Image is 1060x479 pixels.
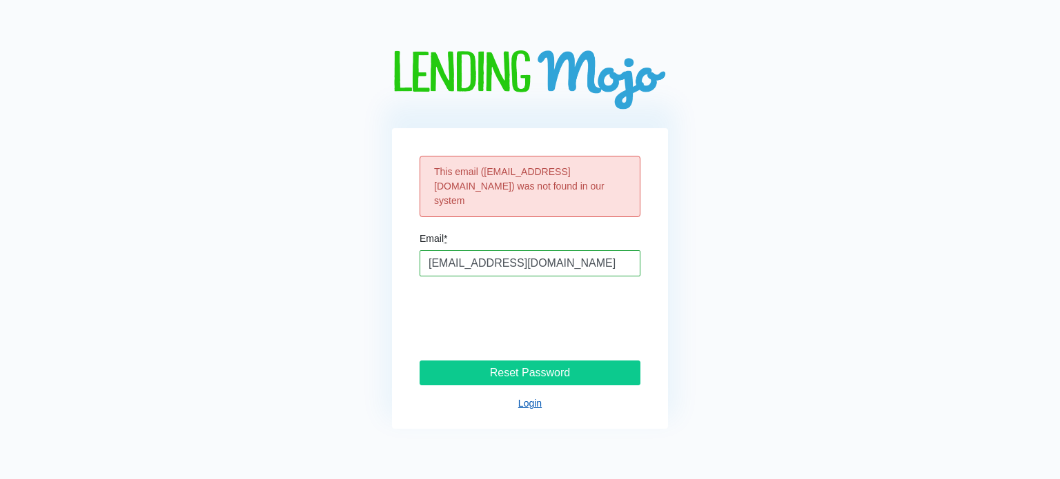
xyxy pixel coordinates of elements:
[392,50,668,112] img: logo-big.png
[420,234,447,243] label: Email
[444,233,447,244] abbr: required
[420,360,640,385] input: Reset Password
[425,293,635,347] iframe: reCAPTCHA
[518,398,542,409] a: Login
[420,156,640,217] div: This email ( [EMAIL_ADDRESS][DOMAIN_NAME] ) was not found in our system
